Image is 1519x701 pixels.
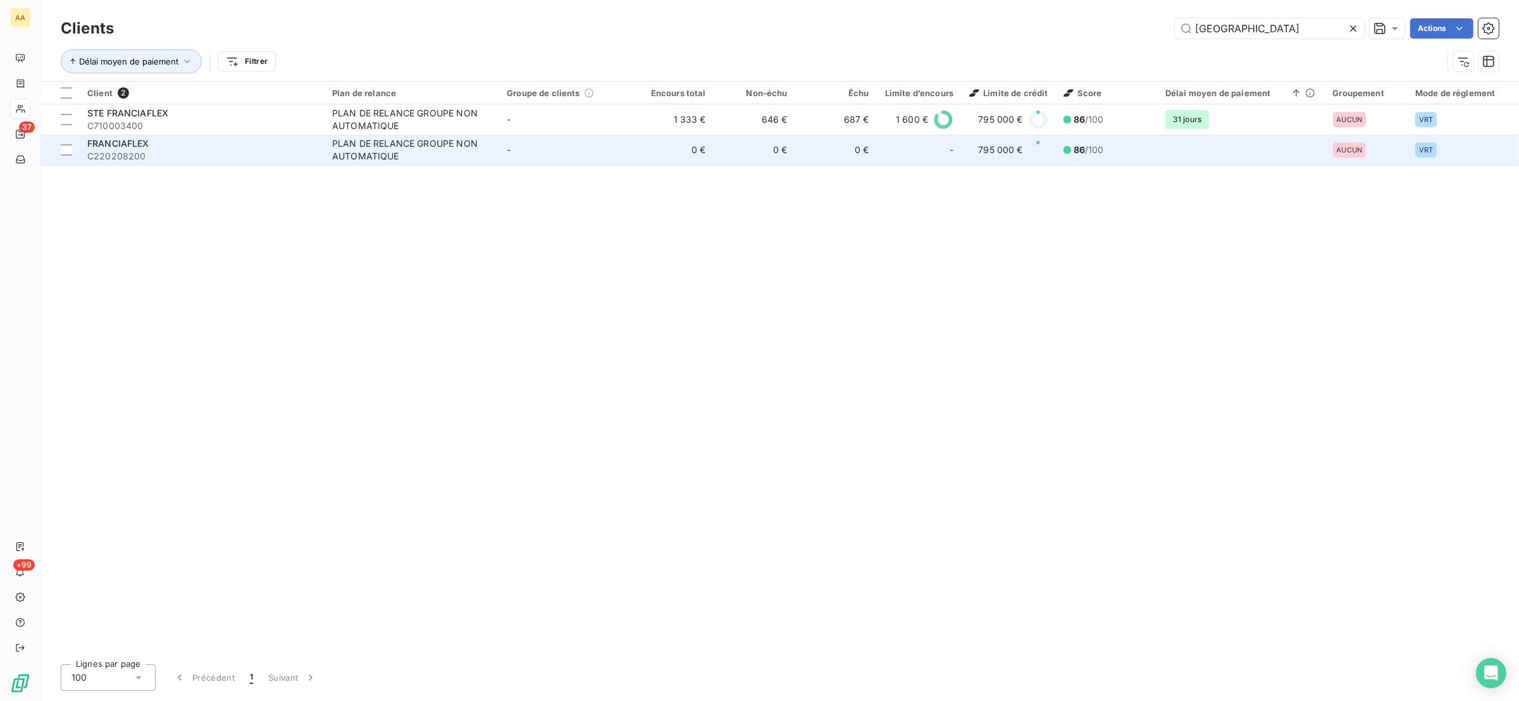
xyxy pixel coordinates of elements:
[71,671,87,684] span: 100
[978,113,1022,126] span: 795 000 €
[884,88,953,98] div: Limite d’encours
[1337,146,1363,154] span: AUCUN
[1074,144,1085,155] span: 86
[1419,116,1433,123] span: VRT
[640,88,706,98] div: Encours total
[1165,88,1318,98] div: Délai moyen de paiement
[10,673,30,693] img: Logo LeanPay
[87,108,168,118] span: STE FRANCIAFLEX
[166,664,242,691] button: Précédent
[1419,146,1433,154] span: VRT
[969,88,1048,98] span: Limite de crédit
[950,144,953,156] span: -
[61,49,202,73] button: Délai moyen de paiement
[1415,88,1511,98] div: Mode de règlement
[795,135,877,165] td: 0 €
[896,113,928,126] span: 1 600 €
[1175,18,1365,39] input: Rechercher
[1476,658,1506,688] div: Open Intercom Messenger
[1165,110,1209,129] span: 31 jours
[1074,114,1085,125] span: 86
[19,121,35,133] span: 37
[87,120,317,132] span: C710003400
[803,88,869,98] div: Échu
[632,104,714,135] td: 1 333 €
[507,144,511,155] span: -
[714,104,795,135] td: 646 €
[1074,113,1104,126] span: /100
[632,135,714,165] td: 0 €
[87,138,149,149] span: FRANCIAFLEX
[218,51,276,71] button: Filtrer
[242,664,261,691] button: 1
[1063,88,1102,98] span: Score
[261,664,325,691] button: Suivant
[61,17,114,40] h3: Clients
[79,56,178,66] span: Délai moyen de paiement
[507,114,511,125] span: -
[13,559,35,571] span: +99
[332,107,490,132] div: PLAN DE RELANCE GROUPE NON AUTOMATIQUE
[714,135,795,165] td: 0 €
[10,8,30,28] div: AA
[87,150,317,163] span: C220208200
[1333,88,1401,98] div: Groupement
[1337,116,1363,123] span: AUCUN
[332,88,492,98] div: Plan de relance
[250,671,253,684] span: 1
[118,87,129,99] span: 2
[87,88,113,98] span: Client
[507,88,580,98] span: Groupe de clients
[332,137,490,163] div: PLAN DE RELANCE GROUPE NON AUTOMATIQUE
[1410,18,1473,39] button: Actions
[795,104,877,135] td: 687 €
[978,144,1022,156] span: 795 000 €
[1074,144,1104,156] span: /100
[721,88,788,98] div: Non-échu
